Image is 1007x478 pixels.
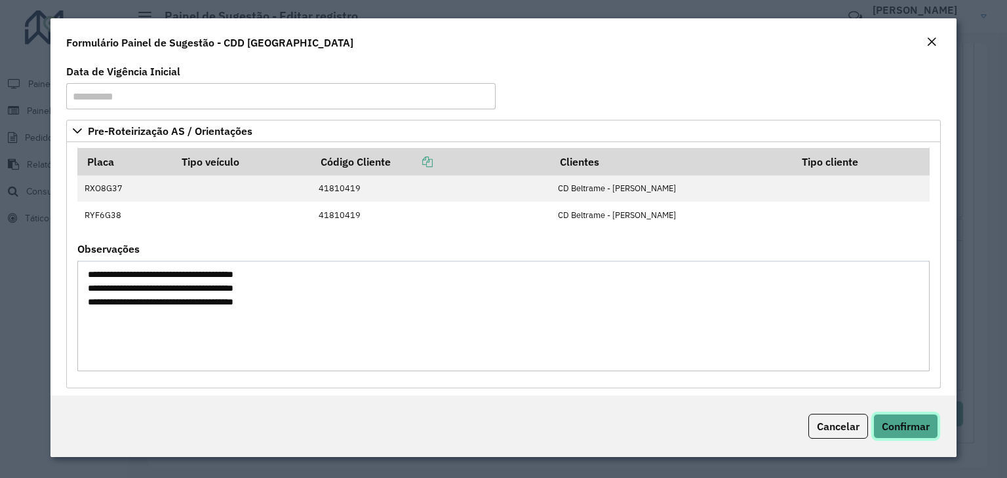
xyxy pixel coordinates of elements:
[551,202,793,228] td: CD Beltrame - [PERSON_NAME]
[817,420,859,433] span: Cancelar
[66,142,941,388] div: Pre-Roteirização AS / Orientações
[311,202,551,228] td: 41810419
[793,148,929,175] th: Tipo cliente
[882,420,930,433] span: Confirmar
[66,64,180,79] label: Data de Vigência Inicial
[77,241,140,257] label: Observações
[926,37,937,47] em: Fechar
[77,148,172,175] th: Placa
[808,414,868,439] button: Cancelar
[66,35,353,50] h4: Formulário Painel de Sugestão - CDD [GEOGRAPHIC_DATA]
[88,126,252,136] span: Pre-Roteirização AS / Orientações
[551,148,793,175] th: Clientes
[66,120,941,142] a: Pre-Roteirização AS / Orientações
[77,202,172,228] td: RYF6G38
[172,148,311,175] th: Tipo veículo
[551,175,793,202] td: CD Beltrame - [PERSON_NAME]
[873,414,938,439] button: Confirmar
[311,175,551,202] td: 41810419
[311,148,551,175] th: Código Cliente
[77,175,172,202] td: RXO8G37
[922,34,941,51] button: Close
[391,155,433,168] a: Copiar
